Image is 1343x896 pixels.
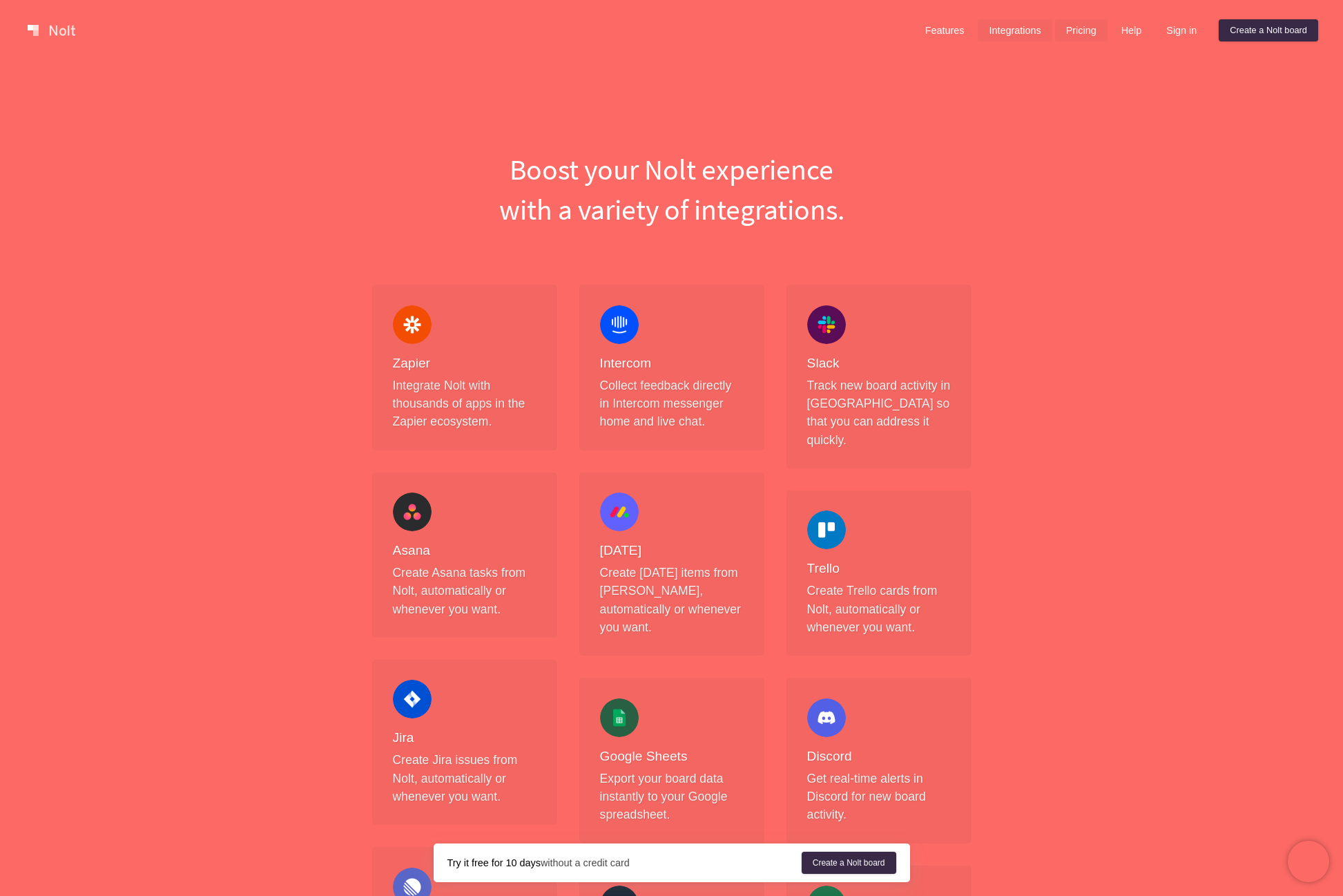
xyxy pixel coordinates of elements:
[1110,19,1153,41] a: Help
[447,856,802,870] div: without a credit card
[393,542,537,560] h4: Asana
[393,376,537,431] p: Integrate Nolt with thousands of apps in the Zapier ecosystem.
[600,355,744,372] h4: Intercom
[807,355,951,372] h4: Slack
[978,19,1052,41] a: Integrations
[1155,19,1208,41] a: Sign in
[807,376,951,450] p: Track new board activity in [GEOGRAPHIC_DATA] so that you can address it quickly.
[802,852,896,874] a: Create a Nolt board
[393,751,537,806] p: Create Jira issues from Nolt, automatically or whenever you want.
[600,542,744,560] h4: [DATE]
[807,770,951,824] p: Get real-time alerts in Discord for new board activity.
[447,857,541,868] strong: Try it free for 10 days
[600,770,744,824] p: Export your board data instantly to your Google spreadsheet.
[393,355,537,372] h4: Zapier
[807,560,951,578] h4: Trello
[600,748,744,765] h4: Google Sheets
[1219,19,1318,41] a: Create a Nolt board
[393,730,537,747] h4: Jira
[361,149,983,229] h1: Boost your Nolt experience with a variety of integrations.
[1288,841,1329,882] iframe: Chatra live chat
[600,376,744,431] p: Collect feedback directly in Intercom messenger home and live chat.
[600,564,744,637] p: Create [DATE] items from [PERSON_NAME], automatically or whenever you want.
[807,748,951,765] h4: Discord
[393,564,537,618] p: Create Asana tasks from Nolt, automatically or whenever you want.
[807,582,951,636] p: Create Trello cards from Nolt, automatically or whenever you want.
[914,19,976,41] a: Features
[1055,19,1108,41] a: Pricing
